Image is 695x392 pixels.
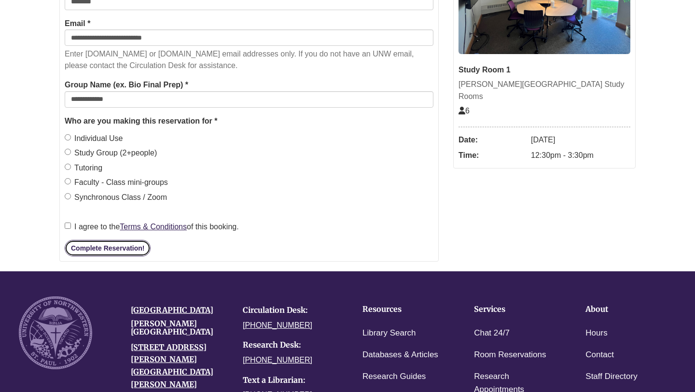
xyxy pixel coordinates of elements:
[362,348,438,362] a: Databases & Articles
[131,305,213,315] a: [GEOGRAPHIC_DATA]
[459,64,630,76] div: Study Room 1
[65,149,71,155] input: Study Group (2+people)
[362,326,416,340] a: Library Search
[65,134,71,140] input: Individual Use
[459,132,526,148] dt: Date:
[65,176,168,189] label: Faculty - Class mini-groups
[65,162,102,174] label: Tutoring
[531,148,630,163] dd: 12:30pm - 3:30pm
[459,78,630,103] div: [PERSON_NAME][GEOGRAPHIC_DATA] Study Rooms
[243,356,312,364] a: [PHONE_NUMBER]
[65,178,71,184] input: Faculty - Class mini-groups
[65,240,151,256] button: Complete Reservation!
[459,148,526,163] dt: Time:
[585,305,667,314] h4: About
[65,17,90,30] label: Email *
[65,191,167,204] label: Synchronous Class / Zoom
[585,348,614,362] a: Contact
[65,48,433,71] p: Enter [DOMAIN_NAME] or [DOMAIN_NAME] email addresses only. If you do not have an UNW email, pleas...
[243,341,340,350] h4: Research Desk:
[362,370,426,384] a: Research Guides
[474,305,556,314] h4: Services
[19,296,92,370] img: UNW seal
[131,320,228,336] h4: [PERSON_NAME][GEOGRAPHIC_DATA]
[65,164,71,170] input: Tutoring
[65,79,188,91] label: Group Name (ex. Bio Final Prep) *
[585,326,607,340] a: Hours
[65,193,71,199] input: Synchronous Class / Zoom
[531,132,630,148] dd: [DATE]
[243,306,340,315] h4: Circulation Desk:
[65,115,433,127] legend: Who are you making this reservation for *
[65,221,239,233] label: I agree to the of this booking.
[65,223,71,229] input: I agree to theTerms & Conditionsof this booking.
[243,376,340,385] h4: Text a Librarian:
[474,326,510,340] a: Chat 24/7
[243,321,312,329] a: [PHONE_NUMBER]
[585,370,637,384] a: Staff Directory
[459,107,470,115] span: The capacity of this space
[362,305,444,314] h4: Resources
[474,348,546,362] a: Room Reservations
[65,132,123,145] label: Individual Use
[120,223,187,231] a: Terms & Conditions
[65,147,157,159] label: Study Group (2+people)
[131,342,213,389] a: [STREET_ADDRESS][PERSON_NAME][GEOGRAPHIC_DATA][PERSON_NAME]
